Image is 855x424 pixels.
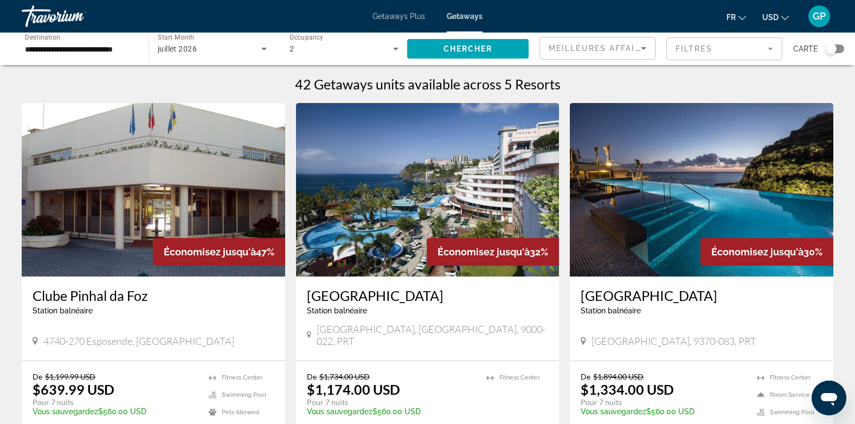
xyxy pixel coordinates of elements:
a: Getaways [447,12,483,21]
span: Économisez jusqu'à [711,246,803,258]
span: 4740-270 Esposende, [GEOGRAPHIC_DATA] [43,335,234,347]
span: juillet 2026 [158,44,197,53]
span: USD [762,13,779,22]
span: Fitness Center [770,374,811,381]
span: [GEOGRAPHIC_DATA], 9370-083, PRT [592,335,756,347]
span: Meilleures affaires [549,44,653,53]
span: Room Service [770,391,810,399]
mat-select: Sort by [549,42,646,55]
button: Change language [727,9,746,25]
img: ii_svy1.jpg [296,103,560,277]
span: Vous sauvegardez [581,407,646,416]
span: fr [727,13,736,22]
div: 32% [427,238,559,266]
h1: 42 Getaways units available across 5 Resorts [295,76,561,92]
p: $560.00 USD [307,407,476,416]
a: [GEOGRAPHIC_DATA] [581,287,822,304]
span: $1,894.00 USD [593,372,644,381]
span: [GEOGRAPHIC_DATA], [GEOGRAPHIC_DATA], 9000-022, PRT [317,323,548,347]
img: 2824E01X.jpg [22,103,285,277]
span: Économisez jusqu'à [164,246,256,258]
a: Clube Pinhal da Foz [33,287,274,304]
span: Fitness Center [222,374,262,381]
a: Getaways Plus [372,12,425,21]
p: $639.99 USD [33,381,114,397]
span: Vous sauvegardez [33,407,98,416]
span: 2 [290,44,294,53]
span: Start Month [158,34,194,41]
p: $560.00 USD [581,407,746,416]
img: ii_syu1.jpg [570,103,833,277]
p: Pour 7 nuits [581,397,746,407]
span: De [581,372,590,381]
span: Station balnéaire [581,306,641,315]
p: $560.00 USD [33,407,198,416]
iframe: Bouton de lancement de la fenêtre de messagerie [812,381,846,415]
span: Destination [25,33,60,41]
span: Fitness Center [499,374,540,381]
span: GP [813,11,826,22]
span: $1,199.99 USD [45,372,95,381]
span: Swimming Pool [222,391,266,399]
span: Occupancy [290,34,324,41]
button: Chercher [407,39,529,59]
p: Pour 7 nuits [307,397,476,407]
span: Swimming Pool [770,409,814,416]
span: Pets Allowed [222,409,259,416]
p: $1,334.00 USD [581,381,674,397]
span: Chercher [443,44,493,53]
div: 47% [153,238,285,266]
p: $1,174.00 USD [307,381,400,397]
button: User Menu [805,5,833,28]
a: [GEOGRAPHIC_DATA] [307,287,549,304]
span: $1,734.00 USD [319,372,370,381]
span: Station balnéaire [33,306,93,315]
span: Économisez jusqu'à [438,246,530,258]
button: Filter [666,37,782,61]
a: Travorium [22,2,130,30]
span: Carte [793,41,818,56]
p: Pour 7 nuits [33,397,198,407]
div: 30% [700,238,833,266]
span: De [33,372,42,381]
span: De [307,372,317,381]
span: Vous sauvegardez [307,407,372,416]
button: Change currency [762,9,789,25]
span: Station balnéaire [307,306,367,315]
